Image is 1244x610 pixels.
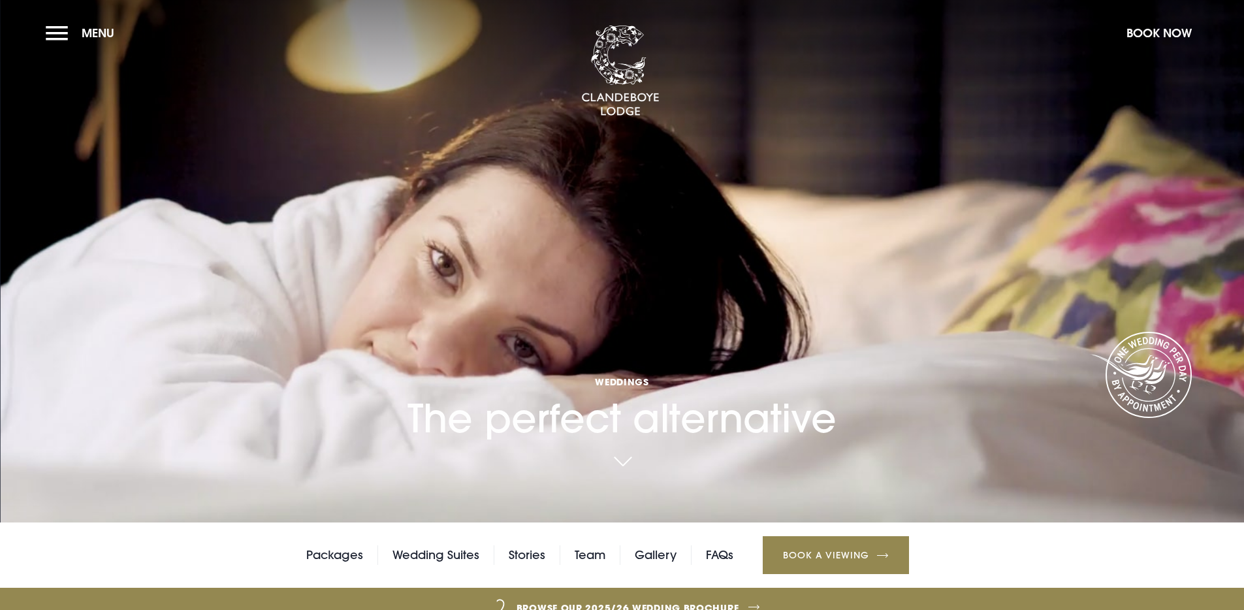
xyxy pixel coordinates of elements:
span: Menu [82,25,114,40]
a: FAQs [706,545,733,565]
a: Book a Viewing [763,536,909,574]
a: Team [575,545,605,565]
img: Clandeboye Lodge [581,25,660,117]
a: Packages [306,545,363,565]
button: Menu [46,19,121,47]
button: Book Now [1120,19,1198,47]
h1: The perfect alternative [407,300,837,441]
a: Wedding Suites [392,545,479,565]
a: Stories [509,545,545,565]
a: Gallery [635,545,677,565]
span: Weddings [407,376,837,388]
